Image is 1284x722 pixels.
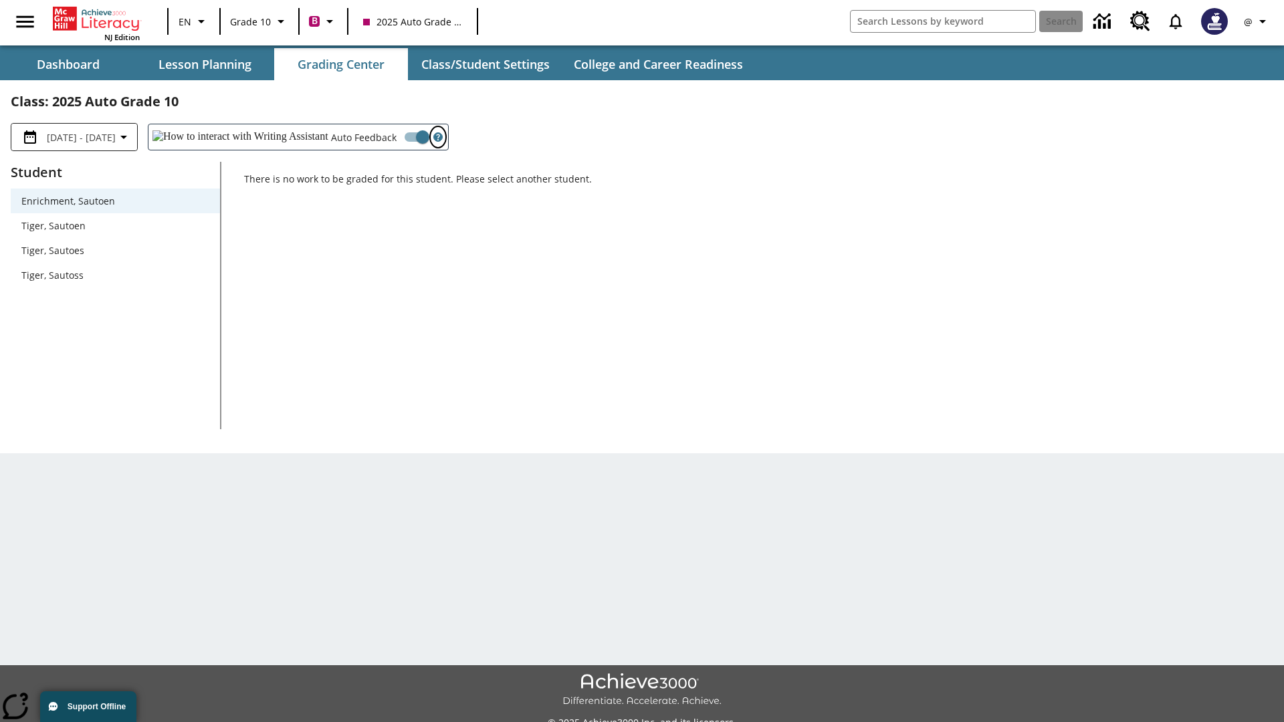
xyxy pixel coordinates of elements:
a: Notifications [1158,4,1193,39]
button: Boost Class color is violet red. Change class color [304,9,343,33]
button: Profile/Settings [1236,9,1279,33]
span: NJ Edition [104,32,140,42]
button: Open side menu [5,2,45,41]
span: Support Offline [68,702,126,711]
span: Enrichment, Sautoen [21,194,209,208]
div: Tiger, Sautoen [11,213,220,238]
span: Tiger, Sautoen [21,219,209,233]
button: Open Help for Writing Assistant [428,124,448,150]
span: 2025 Auto Grade 10 [363,15,462,29]
span: @ [1244,15,1253,29]
button: Grade: Grade 10, Select a grade [225,9,294,33]
svg: Collapse Date Range Filter [116,129,132,145]
div: Home [53,4,140,42]
span: Auto Feedback [331,130,397,144]
div: Tiger, Sautoes [11,238,220,263]
button: Select a new avatar [1193,4,1236,39]
button: College and Career Readiness [563,48,754,80]
img: How to interact with Writing Assistant [152,130,328,144]
span: Tiger, Sautoss [21,268,209,282]
span: Tiger, Sautoes [21,243,209,257]
a: Resource Center, Will open in new tab [1122,3,1158,39]
h2: Class : 2025 Auto Grade 10 [11,91,1273,112]
button: Language: EN, Select a language [173,9,215,33]
input: search field [851,11,1035,32]
button: Class/Student Settings [411,48,560,80]
span: [DATE] - [DATE] [47,130,116,144]
button: Grading Center [274,48,408,80]
a: Data Center [1085,3,1122,40]
p: Student [11,162,220,183]
a: Home [53,5,140,32]
div: Enrichment, Sautoen [11,189,220,213]
span: Grade 10 [230,15,271,29]
img: Achieve3000 Differentiate Accelerate Achieve [562,673,722,707]
span: B [312,13,318,29]
button: Dashboard [1,48,135,80]
button: Support Offline [40,691,136,722]
p: There is no work to be graded for this student. Please select another student. [244,172,1273,197]
img: Avatar [1201,8,1228,35]
button: Select the date range menu item [17,129,132,145]
div: Tiger, Sautoss [11,263,220,287]
span: EN [179,15,191,29]
button: Lesson Planning [138,48,272,80]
